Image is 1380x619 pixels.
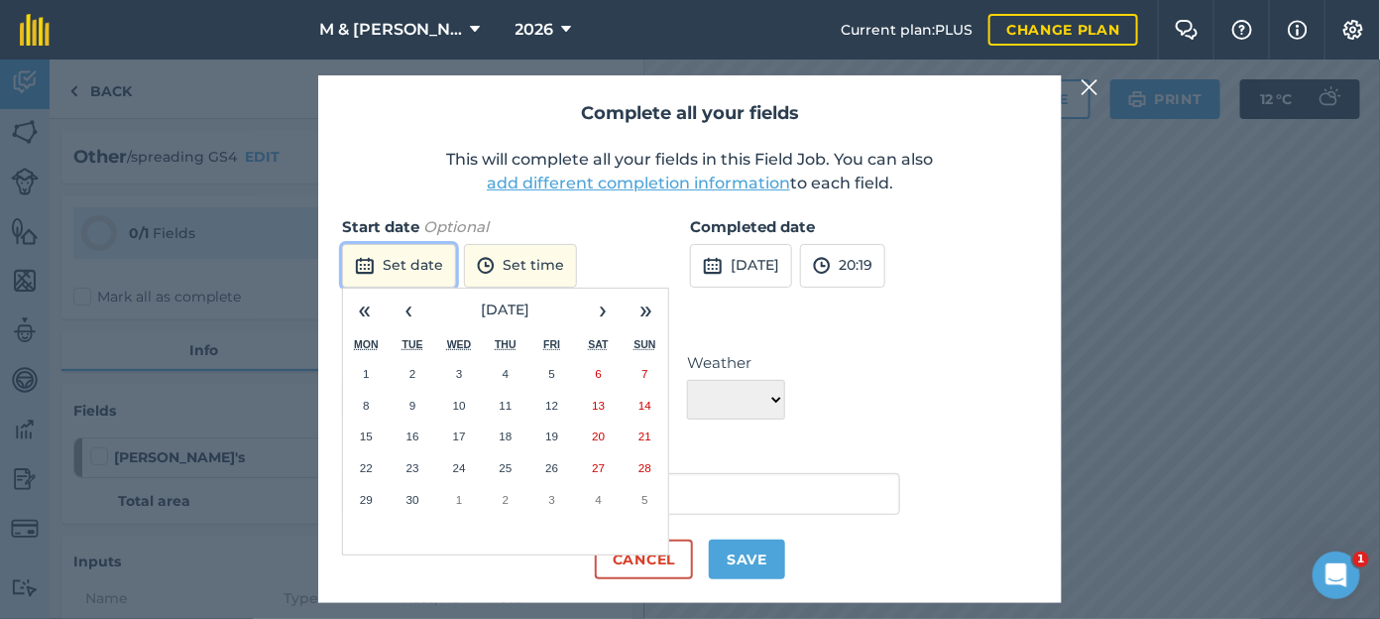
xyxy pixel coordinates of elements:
abbr: September 22, 2025 [360,461,373,474]
button: September 2, 2025 [390,358,436,390]
abbr: September 21, 2025 [638,430,651,442]
button: [DATE] [690,244,792,288]
abbr: September 20, 2025 [592,430,605,442]
abbr: September 6, 2025 [595,367,601,380]
button: September 5, 2025 [528,358,575,390]
img: svg+xml;base64,PD94bWwgdmVyc2lvbj0iMS4wIiBlbmNvZGluZz0idXRmLTgiPz4KPCEtLSBHZW5lcmF0b3I6IEFkb2JlIE... [477,254,495,278]
button: Set date [342,244,456,288]
button: Set time [464,244,577,288]
img: Two speech bubbles overlapping with the left bubble in the forefront [1175,20,1199,40]
strong: Completed date [690,217,815,236]
button: September 25, 2025 [483,452,529,484]
abbr: Sunday [633,338,655,350]
button: September 4, 2025 [483,358,529,390]
button: September 10, 2025 [436,390,483,422]
button: October 4, 2025 [575,484,622,516]
button: September 29, 2025 [343,484,390,516]
button: » [625,289,668,332]
button: September 17, 2025 [436,421,483,452]
a: Change plan [988,14,1138,46]
button: add different completion information [487,172,790,195]
button: October 1, 2025 [436,484,483,516]
abbr: September 12, 2025 [545,399,558,412]
abbr: September 5, 2025 [549,367,555,380]
button: September 6, 2025 [575,358,622,390]
img: A cog icon [1341,20,1365,40]
img: svg+xml;base64,PD94bWwgdmVyc2lvbj0iMS4wIiBlbmNvZGluZz0idXRmLTgiPz4KPCEtLSBHZW5lcmF0b3I6IEFkb2JlIE... [813,254,831,278]
abbr: September 26, 2025 [545,461,558,474]
img: svg+xml;base64,PHN2ZyB4bWxucz0iaHR0cDovL3d3dy53My5vcmcvMjAwMC9zdmciIHdpZHRoPSIxNyIgaGVpZ2h0PSIxNy... [1288,18,1308,42]
abbr: Tuesday [402,338,423,350]
button: September 3, 2025 [436,358,483,390]
button: September 12, 2025 [528,390,575,422]
abbr: September 19, 2025 [545,430,558,442]
abbr: Thursday [495,338,517,350]
abbr: September 28, 2025 [638,461,651,474]
abbr: September 8, 2025 [363,399,369,412]
button: September 14, 2025 [622,390,668,422]
button: Save [709,540,785,579]
abbr: September 16, 2025 [406,430,419,442]
button: ‹ [387,289,430,332]
button: September 19, 2025 [528,421,575,452]
button: Cancel [595,540,693,579]
button: › [581,289,625,332]
abbr: September 15, 2025 [360,430,373,442]
abbr: September 9, 2025 [409,399,415,412]
abbr: September 13, 2025 [592,399,605,412]
button: September 7, 2025 [622,358,668,390]
span: [DATE] [482,301,530,318]
button: September 23, 2025 [390,452,436,484]
img: fieldmargin Logo [20,14,50,46]
button: 20:19 [800,244,885,288]
abbr: September 17, 2025 [453,430,466,442]
abbr: September 18, 2025 [499,430,512,442]
button: September 26, 2025 [528,452,575,484]
button: September 16, 2025 [390,421,436,452]
button: September 20, 2025 [575,421,622,452]
button: September 8, 2025 [343,390,390,422]
abbr: September 23, 2025 [406,461,419,474]
label: Weather [687,351,785,375]
strong: Start date [342,217,419,236]
abbr: September 24, 2025 [453,461,466,474]
abbr: September 3, 2025 [456,367,462,380]
button: September 24, 2025 [436,452,483,484]
abbr: September 29, 2025 [360,493,373,506]
abbr: September 30, 2025 [406,493,419,506]
button: September 21, 2025 [622,421,668,452]
img: svg+xml;base64,PD94bWwgdmVyc2lvbj0iMS4wIiBlbmNvZGluZz0idXRmLTgiPz4KPCEtLSBHZW5lcmF0b3I6IEFkb2JlIE... [355,254,375,278]
img: svg+xml;base64,PD94bWwgdmVyc2lvbj0iMS4wIiBlbmNvZGluZz0idXRmLTgiPz4KPCEtLSBHZW5lcmF0b3I6IEFkb2JlIE... [703,254,723,278]
span: M & [PERSON_NAME] [319,18,462,42]
abbr: September 2, 2025 [409,367,415,380]
abbr: September 27, 2025 [592,461,605,474]
abbr: September 4, 2025 [503,367,509,380]
h3: Weather [342,310,1038,336]
abbr: October 1, 2025 [456,493,462,506]
span: 1 [1353,552,1369,567]
button: September 27, 2025 [575,452,622,484]
abbr: September 14, 2025 [638,399,651,412]
span: 2026 [516,18,554,42]
abbr: Saturday [589,338,609,350]
abbr: September 11, 2025 [499,399,512,412]
img: A question mark icon [1230,20,1254,40]
abbr: October 2, 2025 [503,493,509,506]
button: [DATE] [430,289,581,332]
em: Optional [423,217,489,236]
button: September 28, 2025 [622,452,668,484]
abbr: September 1, 2025 [363,367,369,380]
button: September 22, 2025 [343,452,390,484]
button: September 30, 2025 [390,484,436,516]
button: « [343,289,387,332]
img: svg+xml;base64,PHN2ZyB4bWxucz0iaHR0cDovL3d3dy53My5vcmcvMjAwMC9zdmciIHdpZHRoPSIyMiIgaGVpZ2h0PSIzMC... [1081,75,1098,99]
iframe: Intercom live chat [1313,552,1360,599]
button: October 2, 2025 [483,484,529,516]
h2: Complete all your fields [342,99,1038,128]
button: September 1, 2025 [343,358,390,390]
button: September 18, 2025 [483,421,529,452]
button: September 13, 2025 [575,390,622,422]
button: October 3, 2025 [528,484,575,516]
abbr: October 4, 2025 [595,493,601,506]
span: Current plan : PLUS [841,19,973,41]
